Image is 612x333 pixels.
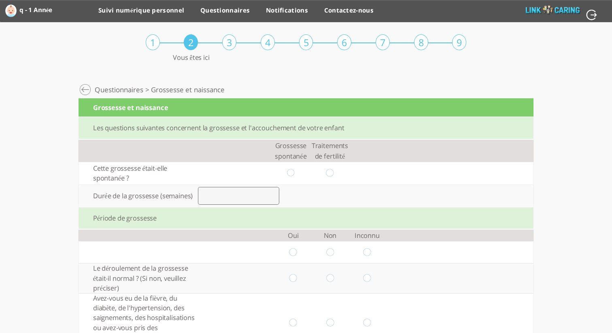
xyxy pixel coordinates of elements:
div: 3 [222,34,236,50]
div: 1 [146,34,160,50]
div: 7 [376,34,390,50]
label: q - 1 Année [19,3,55,16]
a: Questionnaires [200,6,250,21]
div: 9 [452,34,466,50]
img: linkCaringLogo_03.png [526,5,580,16]
div: 8 [414,34,428,50]
div: 2 [184,34,198,50]
a: Notifications [266,6,308,21]
a: Contactez-nous [324,6,374,21]
div: 6 [337,34,351,50]
a: Suivi numérique personnel [98,6,184,21]
div: 4 [261,34,275,50]
img: childBoyIcon.png [5,4,17,17]
div: 5 [299,34,313,50]
label: Vous êtes ici [173,53,209,62]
